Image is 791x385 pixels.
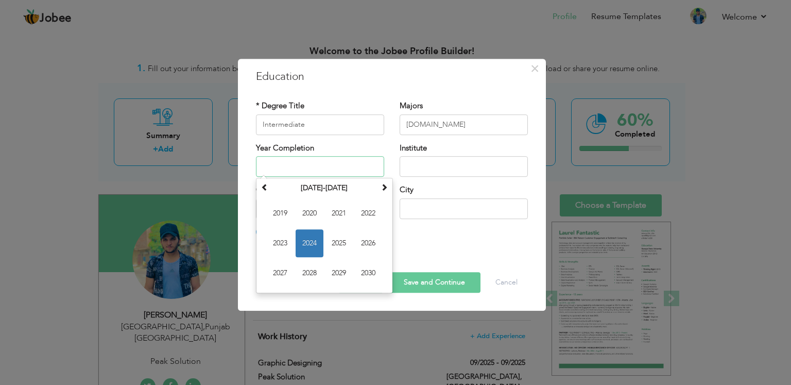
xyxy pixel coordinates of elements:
[325,259,353,287] span: 2029
[296,259,323,287] span: 2028
[388,272,480,293] button: Save and Continue
[256,101,304,111] label: * Degree Title
[527,60,543,77] button: Close
[261,183,268,191] span: Previous Decade
[381,183,388,191] span: Next Decade
[296,199,323,227] span: 2020
[354,259,382,287] span: 2030
[530,59,539,78] span: ×
[296,229,323,257] span: 2024
[400,101,423,111] label: Majors
[400,185,414,195] label: City
[266,199,294,227] span: 2019
[256,69,528,85] h3: Education
[354,229,382,257] span: 2026
[354,199,382,227] span: 2022
[256,143,314,154] label: Year Completion
[325,199,353,227] span: 2021
[325,229,353,257] span: 2025
[271,180,378,196] th: Select Decade
[266,259,294,287] span: 2027
[266,229,294,257] span: 2023
[485,272,528,293] button: Cancel
[400,143,427,154] label: Institute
